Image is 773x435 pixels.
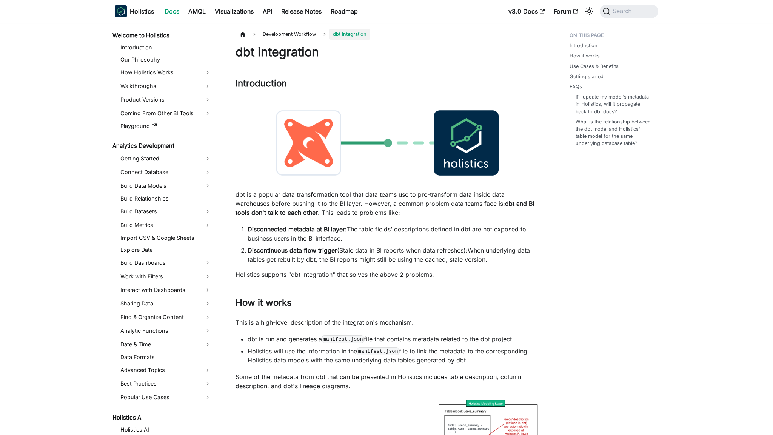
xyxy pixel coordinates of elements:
a: Build Relationships [118,193,214,204]
a: Build Datasets [118,205,214,217]
p: dbt is a popular data transformation tool that data teams use to pre-transform data inside data w... [236,190,539,217]
a: Walkthroughs [118,80,214,92]
li: Holistics will use the information in the file to link the metadata to the corresponding Holistic... [248,347,539,365]
a: Build Data Models [118,180,214,192]
p: This is a high-level description of the integration's mechanism: [236,318,539,327]
a: If I update my model's metadata in Holistics, will it propagate back to dbt docs? [576,93,651,115]
img: Holistics [115,5,127,17]
li: The table fields’ descriptions defined in dbt are not exposed to business users in the BI interface. [248,225,539,243]
a: Playground [118,121,214,131]
a: Analytic Functions [118,325,214,337]
code: manifest.json [322,335,364,343]
strong: Disconnected metadata at BI layer: [248,225,347,233]
a: Advanced Topics [118,364,214,376]
a: Import CSV & Google Sheets [118,233,214,243]
a: Forum [549,5,583,17]
a: Popular Use Cases [118,391,214,403]
a: Holistics AI [110,412,214,423]
code: manifest.json [357,347,399,355]
span: Development Workflow [259,29,320,40]
a: How it works [570,52,600,59]
a: Home page [236,29,250,40]
a: Interact with Dashboards [118,284,214,296]
a: Getting started [570,73,604,80]
a: Our Philosophy [118,54,214,65]
a: Introduction [570,42,597,49]
p: Some of the metadata from dbt that can be presented in Holistics includes table description, colu... [236,372,539,390]
a: v3.0 Docs [504,5,549,17]
button: Search (Command+K) [600,5,658,18]
a: Date & Time [118,338,214,350]
a: Docs [160,5,184,17]
p: Holistics supports "dbt integration" that solves the above 2 problems. [236,270,539,279]
a: Build Dashboards [118,257,214,269]
a: Best Practices [118,378,214,390]
li: (Stale data in BI reports when data refreshes) When underlying data tables get rebuilt by dbt, th... [248,246,539,264]
a: Introduction [118,42,214,53]
a: Welcome to Holistics [110,30,214,41]
span: Search [610,8,636,15]
b: Holistics [130,7,154,16]
strong: Discontinuous data flow trigger [248,247,337,254]
a: Coming From Other BI Tools [118,107,214,119]
a: Sharing Data [118,298,214,310]
li: dbt is run and generates a file that contains metadata related to the dbt project. [248,335,539,344]
a: API [258,5,277,17]
a: Build Metrics [118,219,214,231]
a: Work with Filters [118,270,214,282]
a: Explore Data [118,245,214,255]
a: Product Versions [118,94,214,106]
h2: How it works [236,297,539,312]
strong: : [466,247,468,254]
img: dbt-to-holistics [236,98,539,188]
a: Roadmap [326,5,362,17]
a: HolisticsHolisticsHolistics [115,5,154,17]
span: dbt Integration [329,29,370,40]
a: Getting Started [118,153,214,165]
a: AMQL [184,5,210,17]
h1: dbt integration [236,45,539,60]
a: Use Cases & Benefits [570,63,619,70]
a: Data Formats [118,352,214,362]
h2: Introduction [236,78,539,92]
a: Analytics Development [110,140,214,151]
a: Holistics AI [118,424,214,435]
a: Connect Database [118,166,214,178]
a: FAQs [570,83,582,90]
nav: Docs sidebar [107,23,220,435]
a: How Holistics Works [118,66,214,79]
nav: Breadcrumbs [236,29,539,40]
a: Find & Organize Content [118,311,214,323]
a: Visualizations [210,5,258,17]
button: Switch between dark and light mode (currently system mode) [583,5,595,17]
a: What is the relationship between the dbt model and Holistics' table model for the same underlying... [576,118,651,147]
a: Release Notes [277,5,326,17]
